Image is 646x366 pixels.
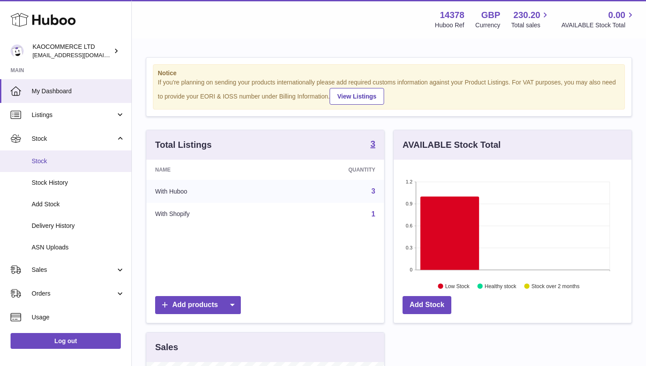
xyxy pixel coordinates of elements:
[406,179,412,184] text: 1.2
[370,139,375,148] strong: 3
[561,21,635,29] span: AVAILABLE Stock Total
[32,87,125,95] span: My Dashboard
[33,43,112,59] div: KAOCOMMERCE LTD
[11,44,24,58] img: hello@lunera.co.uk
[32,157,125,165] span: Stock
[146,203,275,226] td: With Shopify
[32,313,125,322] span: Usage
[440,9,465,21] strong: 14378
[158,69,620,77] strong: Notice
[11,333,121,349] a: Log out
[155,296,241,314] a: Add products
[406,223,412,228] text: 0.6
[32,111,116,119] span: Listings
[330,88,384,105] a: View Listings
[481,9,500,21] strong: GBP
[158,78,620,105] div: If you're planning on sending your products internationally please add required customs informati...
[32,200,125,209] span: Add Stock
[445,283,470,289] text: Low Stock
[371,210,375,218] a: 1
[32,289,116,298] span: Orders
[32,222,125,230] span: Delivery History
[531,283,579,289] text: Stock over 2 months
[155,341,178,353] h3: Sales
[32,243,125,252] span: ASN Uploads
[485,283,517,289] text: Healthy stock
[155,139,212,151] h3: Total Listings
[511,21,550,29] span: Total sales
[403,139,501,151] h3: AVAILABLE Stock Total
[406,245,412,250] text: 0.3
[435,21,465,29] div: Huboo Ref
[32,179,125,187] span: Stock History
[33,51,129,59] span: [EMAIL_ADDRESS][DOMAIN_NAME]
[32,135,116,143] span: Stock
[371,187,375,195] a: 3
[146,160,275,180] th: Name
[475,21,501,29] div: Currency
[608,9,625,21] span: 0.00
[410,267,412,272] text: 0
[146,180,275,203] td: With Huboo
[561,9,635,29] a: 0.00 AVAILABLE Stock Total
[370,139,375,150] a: 3
[275,160,384,180] th: Quantity
[406,201,412,206] text: 0.9
[403,296,451,314] a: Add Stock
[32,266,116,274] span: Sales
[513,9,540,21] span: 230.20
[511,9,550,29] a: 230.20 Total sales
